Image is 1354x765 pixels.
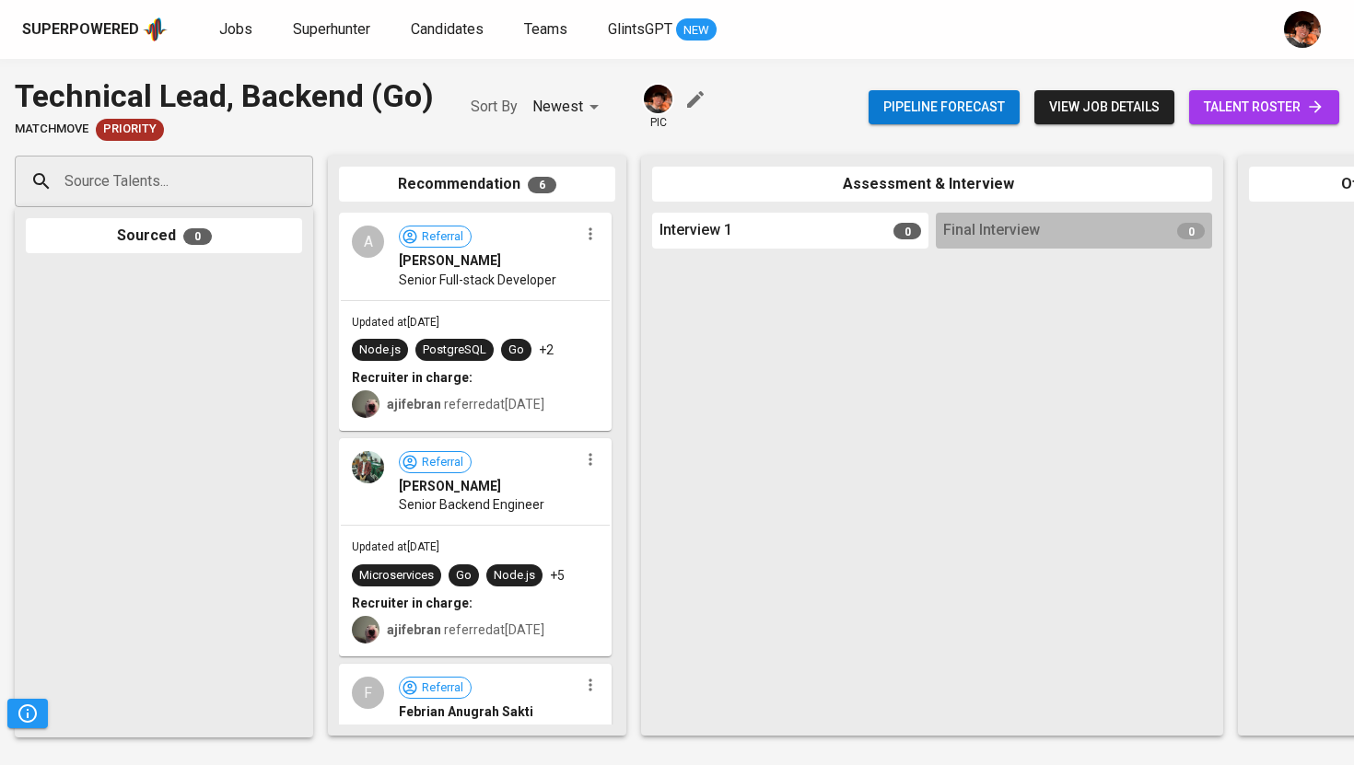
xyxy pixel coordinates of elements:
b: Recruiter in charge: [352,370,473,385]
span: Jobs [219,20,252,38]
span: view job details [1049,96,1160,119]
span: Final Interview [943,220,1040,241]
span: MatchMove [15,121,88,138]
div: PostgreSQL [423,342,486,359]
div: Go [456,567,472,585]
div: Assessment & Interview [652,167,1212,203]
div: AReferral[PERSON_NAME]Senior Full-stack DeveloperUpdated at[DATE]Node.jsPostgreSQLGo+2Recruiter i... [339,213,612,431]
div: New Job received from Demand Team [96,119,164,141]
div: Newest [532,90,605,124]
span: Priority [96,121,164,138]
button: Pipeline forecast [869,90,1020,124]
span: Pipeline forecast [883,96,1005,119]
a: talent roster [1189,90,1339,124]
span: Senior Backend Engineer [399,495,544,514]
p: Sort By [471,96,518,118]
span: Candidates [411,20,484,38]
span: referred at [DATE] [387,397,544,411]
div: F [352,677,384,709]
div: pic [642,83,674,131]
a: Candidates [411,18,487,41]
span: referred at [DATE] [387,622,544,637]
div: Microservices [359,567,434,585]
span: Superhunter [293,20,370,38]
div: Technical Lead, Backend (Go) [15,74,434,119]
span: Senior Full-stack Developer [399,271,556,289]
a: Superpoweredapp logo [22,16,168,43]
div: Referral[PERSON_NAME]Senior Backend EngineerUpdated at[DATE]MicroservicesGoNode.js+5Recruiter in ... [339,438,612,656]
span: Referral [414,454,471,471]
a: Teams [524,18,571,41]
span: [PERSON_NAME] [399,251,501,270]
div: Node.js [494,567,535,585]
img: aji.muda@glints.com [352,390,379,418]
span: 0 [183,228,212,245]
img: app logo [143,16,168,43]
button: Pipeline Triggers [7,699,48,728]
div: Go [508,342,524,359]
span: 0 [1177,223,1205,239]
span: Referral [414,679,471,697]
span: 0 [893,223,921,239]
img: diemas@glints.com [1284,11,1321,48]
a: Jobs [219,18,256,41]
div: A [352,226,384,258]
span: Updated at [DATE] [352,316,439,329]
div: Recommendation [339,167,615,203]
b: ajifebran [387,622,441,637]
span: Febrian Anugrah Sakti Rendak [399,702,578,739]
a: GlintsGPT NEW [608,18,717,41]
img: diemas@glints.com [644,85,672,113]
p: Newest [532,96,583,118]
span: talent roster [1204,96,1325,119]
div: Node.js [359,342,401,359]
span: Updated at [DATE] [352,540,439,553]
div: Superpowered [22,19,139,41]
span: [PERSON_NAME] [399,477,501,495]
p: +2 [539,341,554,359]
span: NEW [676,21,717,40]
img: b3c1ffa659bf2f5967a40d7ae4fd2c1e.jpeg [352,451,384,483]
button: Open [303,180,307,183]
span: GlintsGPT [608,20,672,38]
span: Referral [414,228,471,246]
b: Recruiter in charge: [352,596,473,610]
span: 6 [528,177,556,193]
img: aji.muda@glints.com [352,616,379,643]
span: Interview 1 [659,220,732,241]
a: Superhunter [293,18,374,41]
b: ajifebran [387,397,441,411]
span: Teams [524,20,567,38]
button: view job details [1034,90,1174,124]
div: Sourced [26,218,302,254]
p: +5 [550,566,565,585]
